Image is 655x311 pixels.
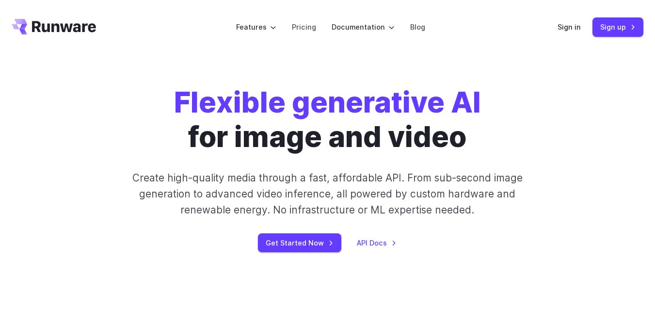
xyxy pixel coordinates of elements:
label: Documentation [332,21,395,33]
strong: Flexible generative AI [174,85,481,119]
a: Blog [410,21,425,33]
a: Go to / [12,19,96,34]
h1: for image and video [174,85,481,154]
a: Sign in [558,21,581,33]
a: Get Started Now [258,233,341,252]
a: Sign up [592,17,643,36]
a: Pricing [292,21,316,33]
label: Features [236,21,276,33]
a: API Docs [357,237,397,248]
p: Create high-quality media through a fast, affordable API. From sub-second image generation to adv... [126,170,530,218]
